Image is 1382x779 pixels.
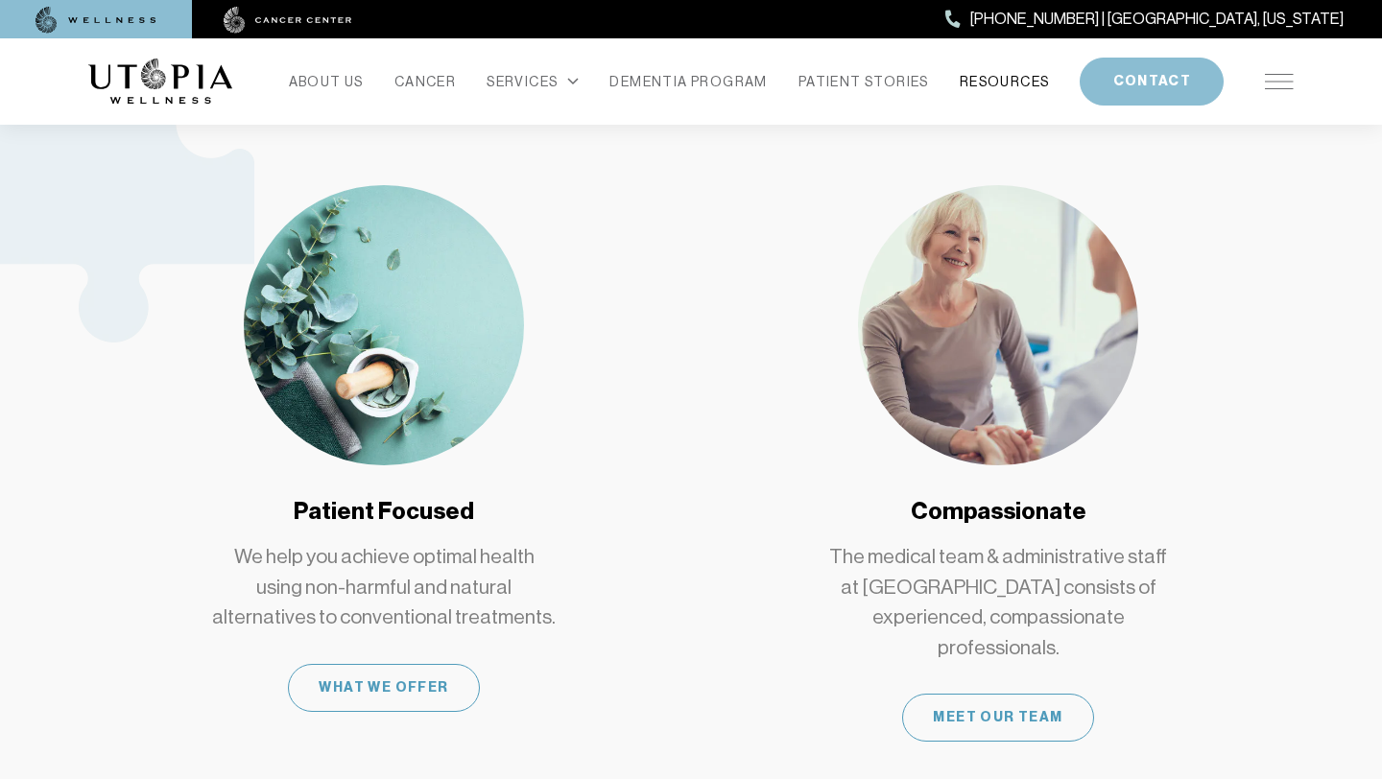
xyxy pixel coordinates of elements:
a: [PHONE_NUMBER] | [GEOGRAPHIC_DATA], [US_STATE] [945,7,1344,32]
a: RESOURCES [960,68,1050,95]
h4: Patient Focused [294,496,474,528]
h4: Compassionate [911,496,1086,528]
a: Patient FocusedWe help you achieve optimal health using non-harmful and natural alternatives to c... [88,185,679,712]
img: wellness [36,7,156,34]
p: The medical team & administrative staff at [GEOGRAPHIC_DATA] consists of experienced, compassiona... [825,542,1171,663]
p: We help you achieve optimal health using non-harmful and natural alternatives to conventional tre... [211,542,557,633]
img: cancer center [224,7,352,34]
button: CONTACT [1080,58,1224,106]
img: logo [88,59,232,105]
a: CANCER [394,68,456,95]
img: Compassionate [858,185,1138,465]
a: ABOUT US [289,68,364,95]
a: PATIENT STORIES [798,68,929,95]
div: SERVICES [487,68,579,95]
a: CompassionateThe medical team & administrative staff at [GEOGRAPHIC_DATA] consists of experienced... [703,185,1294,743]
a: DEMENTIA PROGRAM [609,68,767,95]
span: [PHONE_NUMBER] | [GEOGRAPHIC_DATA], [US_STATE] [970,7,1344,32]
img: icon-hamburger [1265,74,1294,89]
img: Patient Focused [244,185,524,465]
div: What We Offer [288,664,480,712]
div: Meet Our Team [902,694,1094,742]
